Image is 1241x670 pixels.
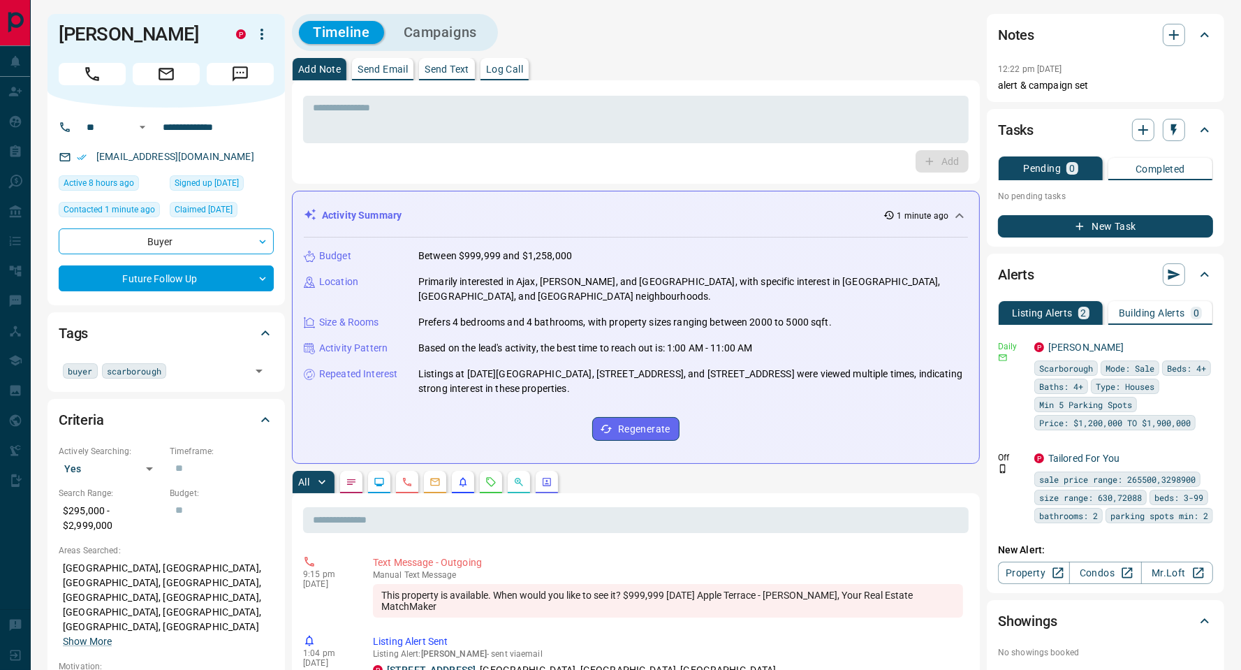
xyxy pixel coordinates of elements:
[358,64,408,74] p: Send Email
[1106,361,1154,375] span: Mode: Sale
[107,364,161,378] span: scarborough
[541,476,552,488] svg: Agent Actions
[59,202,163,221] div: Sun Aug 17 2025
[998,186,1213,207] p: No pending tasks
[998,78,1213,93] p: alert & campaign set
[59,403,274,437] div: Criteria
[68,364,93,378] span: buyer
[59,265,274,291] div: Future Follow Up
[64,176,134,190] span: Active 8 hours ago
[1039,398,1132,412] span: Min 5 Parking Spots
[1023,163,1061,173] p: Pending
[1039,472,1196,486] span: sale price range: 265500,3298900
[1034,342,1044,352] div: property.ca
[418,315,832,330] p: Prefers 4 bedrooms and 4 bathrooms, with property sizes ranging between 2000 to 5000 sqft.
[1096,379,1154,393] span: Type: Houses
[1136,164,1185,174] p: Completed
[298,477,309,487] p: All
[322,208,402,223] p: Activity Summary
[59,557,274,653] p: [GEOGRAPHIC_DATA], [GEOGRAPHIC_DATA], [GEOGRAPHIC_DATA], [GEOGRAPHIC_DATA], [GEOGRAPHIC_DATA], [G...
[998,258,1213,291] div: Alerts
[998,215,1213,238] button: New Task
[175,203,233,217] span: Claimed [DATE]
[59,487,163,500] p: Search Range:
[303,579,352,589] p: [DATE]
[486,64,523,74] p: Log Call
[59,63,126,85] span: Call
[418,249,572,263] p: Between $999,999 and $1,258,000
[63,634,112,649] button: Show More
[170,202,274,221] div: Sun Jul 27 2025
[1069,163,1075,173] p: 0
[59,500,163,537] p: $295,000 - $2,999,000
[59,316,274,350] div: Tags
[59,458,163,480] div: Yes
[96,151,254,162] a: [EMAIL_ADDRESS][DOMAIN_NAME]
[998,24,1034,46] h2: Notes
[59,322,88,344] h2: Tags
[59,409,104,431] h2: Criteria
[303,658,352,668] p: [DATE]
[998,18,1213,52] div: Notes
[299,21,384,44] button: Timeline
[457,476,469,488] svg: Listing Alerts
[1069,562,1141,584] a: Condos
[998,604,1213,638] div: Showings
[59,228,274,254] div: Buyer
[1039,490,1142,504] span: size range: 630,72088
[59,544,274,557] p: Areas Searched:
[998,263,1034,286] h2: Alerts
[170,487,274,500] p: Budget:
[1048,453,1119,464] a: Tailored For You
[1119,308,1185,318] p: Building Alerts
[133,63,200,85] span: Email
[513,476,524,488] svg: Opportunities
[998,646,1213,659] p: No showings booked
[59,23,215,45] h1: [PERSON_NAME]
[1034,453,1044,463] div: property.ca
[170,175,274,195] div: Sat Jul 26 2025
[897,210,948,222] p: 1 minute ago
[485,476,497,488] svg: Requests
[319,249,351,263] p: Budget
[998,64,1062,74] p: 12:22 pm [DATE]
[77,152,87,162] svg: Email Verified
[1039,361,1093,375] span: Scarborough
[207,63,274,85] span: Message
[1039,509,1098,523] span: bathrooms: 2
[373,584,963,618] div: This property is available. When would you like to see it? $999,999 [DATE] Apple Terrace - [PERSO...
[402,476,413,488] svg: Calls
[298,64,341,74] p: Add Note
[998,562,1070,584] a: Property
[319,341,388,356] p: Activity Pattern
[1048,342,1124,353] a: [PERSON_NAME]
[1012,308,1073,318] p: Listing Alerts
[59,175,163,195] div: Sun Aug 17 2025
[998,464,1008,474] svg: Push Notification Only
[418,275,968,304] p: Primarily interested in Ajax, [PERSON_NAME], and [GEOGRAPHIC_DATA], with specific interest in [GE...
[1194,308,1199,318] p: 0
[1141,562,1213,584] a: Mr.Loft
[1039,416,1191,430] span: Price: $1,200,000 TO $1,900,000
[998,119,1034,141] h2: Tasks
[249,361,269,381] button: Open
[592,417,680,441] button: Regenerate
[304,203,968,228] div: Activity Summary1 minute ago
[303,569,352,579] p: 9:15 pm
[236,29,246,39] div: property.ca
[998,113,1213,147] div: Tasks
[373,555,963,570] p: Text Message - Outgoing
[998,353,1008,363] svg: Email
[373,570,963,580] p: Text Message
[429,476,441,488] svg: Emails
[319,315,379,330] p: Size & Rooms
[59,445,163,458] p: Actively Searching:
[998,451,1026,464] p: Off
[998,340,1026,353] p: Daily
[421,649,487,659] span: [PERSON_NAME]
[1039,379,1083,393] span: Baths: 4+
[373,570,402,580] span: manual
[374,476,385,488] svg: Lead Browsing Activity
[425,64,469,74] p: Send Text
[1081,308,1087,318] p: 2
